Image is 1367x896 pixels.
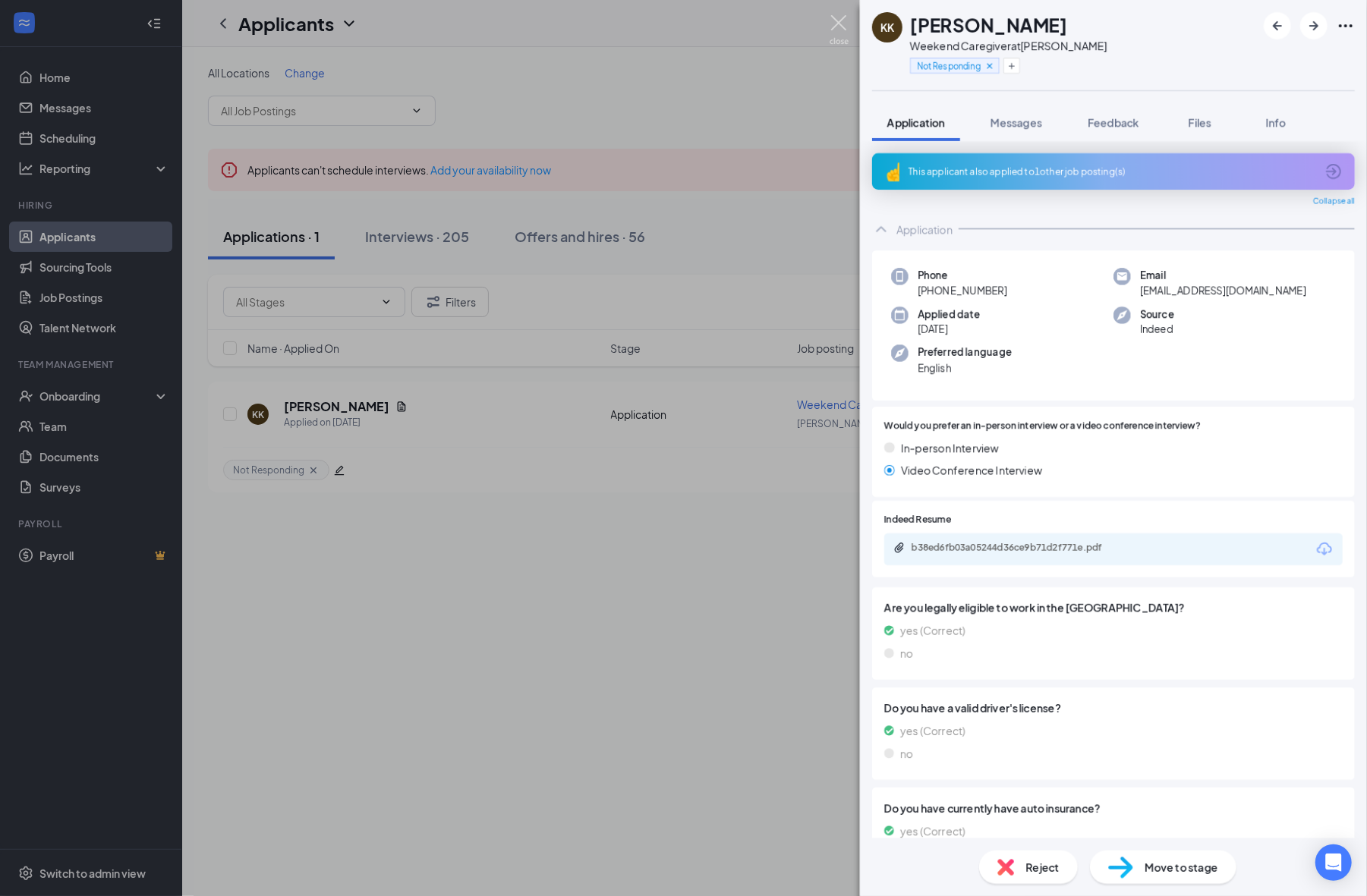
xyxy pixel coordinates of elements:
[1145,859,1218,876] span: Move to stage
[887,115,945,129] span: Application
[880,20,894,35] div: KK
[872,220,890,238] svg: ChevronUp
[1088,115,1139,129] span: Feedback
[1313,196,1355,208] span: Collapse all
[1189,115,1211,129] span: Files
[918,268,1007,283] span: Phone
[901,439,999,456] span: In-person Interview
[893,542,906,554] svg: Paperclip
[896,222,953,237] div: Application
[918,344,1012,360] span: Preferred language
[1337,17,1355,35] svg: Ellipses
[918,307,980,322] span: Applied date
[900,645,913,662] span: no
[918,283,1007,298] span: [PHONE_NUMBER]
[884,513,951,527] span: Indeed Resume
[1140,283,1306,298] span: [EMAIL_ADDRESS][DOMAIN_NAME]
[1140,268,1306,283] span: Email
[1268,17,1287,35] svg: ArrowLeftNew
[900,822,965,839] span: yes (Correct)
[884,800,1343,816] span: Do you have currently have auto insurance?
[984,61,995,71] svg: Cross
[884,599,1343,616] span: Are you legally eligible to work in the [GEOGRAPHIC_DATA]?
[1264,12,1291,39] button: ArrowLeftNew
[910,12,1067,38] h1: [PERSON_NAME]
[991,115,1042,129] span: Messages
[1305,17,1323,35] svg: ArrowRight
[1003,58,1020,74] button: Plus
[1300,12,1328,39] button: ArrowRight
[900,622,965,639] span: yes (Correct)
[900,722,965,739] span: yes (Correct)
[909,165,1315,178] div: This applicant also applied to 1 other job posting(s)
[1315,844,1352,881] div: Open Intercom Messenger
[1007,61,1016,71] svg: Plus
[918,322,980,337] span: [DATE]
[910,38,1107,53] div: Weekend Caregiver at [PERSON_NAME]
[917,59,981,72] span: Not Responding
[1315,540,1334,558] svg: Download
[893,542,1139,556] a: Paperclipb38ed6fb03a05244d36ce9b71d2f771e.pdf
[901,462,1042,479] span: Video Conference Interview
[900,745,913,762] span: no
[1266,115,1287,129] span: Info
[1026,859,1060,876] span: Reject
[1324,162,1343,181] svg: ArrowCircle
[884,419,1201,433] span: Would you prefer an in-person interview or a video conference interview?
[884,700,1343,716] span: Do you have a valid driver's license?
[918,360,1012,376] span: English
[1140,307,1174,322] span: Source
[912,542,1124,554] div: b38ed6fb03a05244d36ce9b71d2f771e.pdf
[1140,322,1174,337] span: Indeed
